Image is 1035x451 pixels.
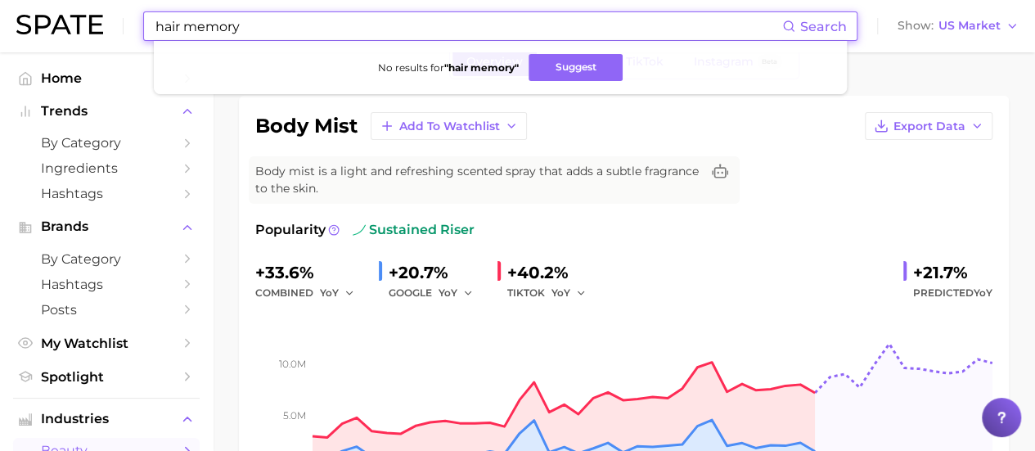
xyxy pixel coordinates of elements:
button: YoY [320,283,355,303]
span: Industries [41,412,172,426]
span: Add to Watchlist [399,120,500,133]
button: Export Data [865,112,992,140]
span: Popularity [255,220,326,240]
img: SPATE [16,15,103,34]
button: Add to Watchlist [371,112,527,140]
span: Home [41,70,172,86]
a: by Category [13,130,200,156]
div: +33.6% [255,259,366,286]
span: Posts [41,302,172,318]
span: Brands [41,219,172,234]
button: Trends [13,99,200,124]
a: Posts [13,297,200,322]
span: YoY [551,286,570,300]
a: Spotlight [13,364,200,390]
span: YoY [974,286,992,299]
a: Hashtags [13,181,200,206]
span: Predicted [913,283,992,303]
span: Body mist is a light and refreshing scented spray that adds a subtle fragrance to the skin. [255,163,700,197]
div: GOOGLE [389,283,484,303]
button: YoY [439,283,474,303]
span: My Watchlist [41,336,172,351]
span: sustained riser [353,220,475,240]
span: Search [800,19,847,34]
span: Ingredients [41,160,172,176]
div: +40.2% [507,259,597,286]
button: Industries [13,407,200,431]
span: Show [898,21,934,30]
h1: body mist [255,116,358,136]
span: Export Data [893,120,965,133]
button: YoY [551,283,587,303]
div: +20.7% [389,259,484,286]
span: Trends [41,104,172,119]
span: No results for [378,61,519,74]
img: sustained riser [353,223,366,237]
span: US Market [938,21,1001,30]
span: by Category [41,135,172,151]
button: Brands [13,214,200,239]
a: My Watchlist [13,331,200,356]
input: Search here for a brand, industry, or ingredient [154,12,782,40]
span: YoY [439,286,457,300]
a: Ingredients [13,156,200,181]
span: by Category [41,251,172,267]
div: TIKTOK [507,283,597,303]
span: Hashtags [41,186,172,201]
span: YoY [320,286,339,300]
strong: " hair memory " [444,61,519,74]
div: +21.7% [913,259,992,286]
button: Suggest [529,54,623,81]
span: Spotlight [41,369,172,385]
span: Hashtags [41,277,172,292]
div: combined [255,283,366,303]
a: Hashtags [13,272,200,297]
a: Home [13,65,200,91]
button: ShowUS Market [893,16,1023,37]
a: by Category [13,246,200,272]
